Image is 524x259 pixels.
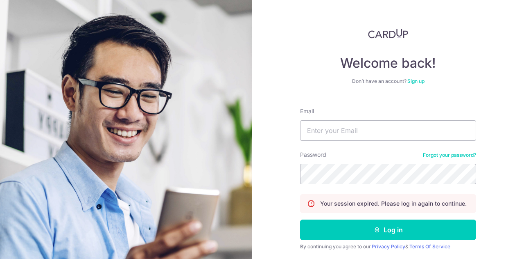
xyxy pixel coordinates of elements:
[300,78,476,85] div: Don’t have an account?
[300,243,476,250] div: By continuing you agree to our &
[423,152,476,158] a: Forgot your password?
[407,78,425,84] a: Sign up
[300,151,326,159] label: Password
[300,107,314,115] label: Email
[368,29,408,39] img: CardUp Logo
[300,220,476,240] button: Log in
[409,243,450,250] a: Terms Of Service
[300,120,476,141] input: Enter your Email
[320,199,467,208] p: Your session expired. Please log in again to continue.
[372,243,405,250] a: Privacy Policy
[300,55,476,71] h4: Welcome back!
